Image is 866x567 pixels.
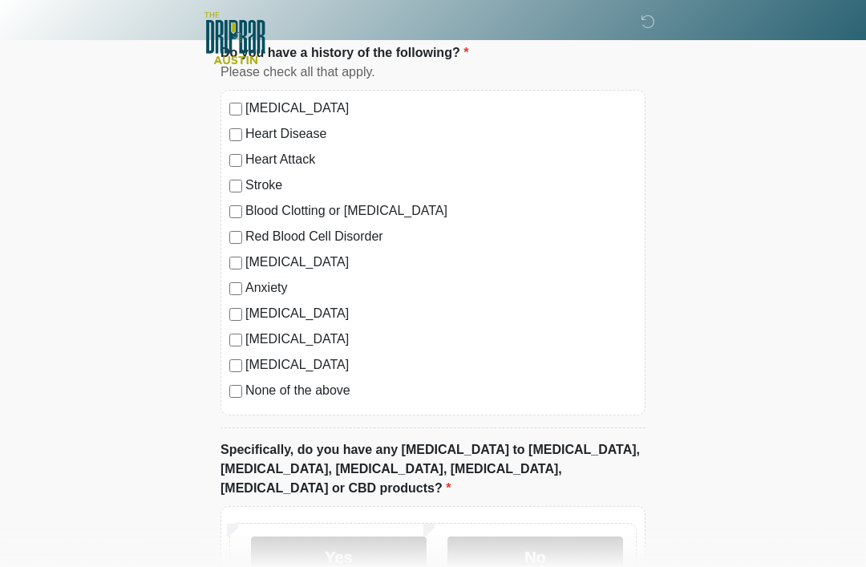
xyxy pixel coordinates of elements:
input: Anxiety [229,282,242,295]
label: [MEDICAL_DATA] [245,304,637,323]
label: Anxiety [245,278,637,298]
input: Stroke [229,180,242,192]
input: None of the above [229,385,242,398]
label: [MEDICAL_DATA] [245,330,637,349]
label: Heart Disease [245,124,637,144]
label: Specifically, do you have any [MEDICAL_DATA] to [MEDICAL_DATA], [MEDICAL_DATA], [MEDICAL_DATA], [... [221,440,645,498]
input: Blood Clotting or [MEDICAL_DATA] [229,205,242,218]
label: Red Blood Cell Disorder [245,227,637,246]
label: [MEDICAL_DATA] [245,253,637,272]
img: The DRIPBaR - Austin The Domain Logo [204,12,265,64]
label: Stroke [245,176,637,195]
input: [MEDICAL_DATA] [229,334,242,346]
input: Heart Disease [229,128,242,141]
input: [MEDICAL_DATA] [229,103,242,115]
label: Blood Clotting or [MEDICAL_DATA] [245,201,637,221]
label: [MEDICAL_DATA] [245,99,637,118]
input: Heart Attack [229,154,242,167]
input: [MEDICAL_DATA] [229,359,242,372]
label: [MEDICAL_DATA] [245,355,637,375]
label: None of the above [245,381,637,400]
input: Red Blood Cell Disorder [229,231,242,244]
input: [MEDICAL_DATA] [229,308,242,321]
input: [MEDICAL_DATA] [229,257,242,269]
label: Heart Attack [245,150,637,169]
